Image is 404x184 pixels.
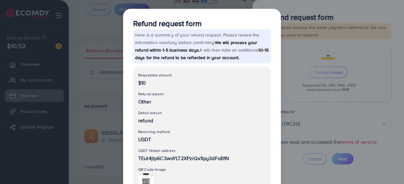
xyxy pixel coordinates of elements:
p: USDT [138,136,266,143]
p: Detail reason [138,109,266,117]
span: We will process your refund within 1-5 business days. [135,39,258,53]
span: 10-15 days for the refund to be reflected in your account. [135,47,269,61]
p: Here is a summary of your refund request. Please review the information carefully before confirmi... [133,29,271,63]
p: Other [138,98,266,105]
p: QR Code Image [138,166,266,173]
p: Refund reason [138,90,266,98]
p: TEut4jtp6C3woYLT2XPzrQx1ipy3dFaB1N [138,154,266,162]
iframe: Chat [377,156,399,179]
p: Receiving method [138,128,266,136]
p: Requested amount [138,71,266,79]
p: refund [138,117,266,124]
p: USDT Wallet address [138,147,266,154]
p: $10 [138,79,266,86]
h3: Refund request form [133,19,271,28]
